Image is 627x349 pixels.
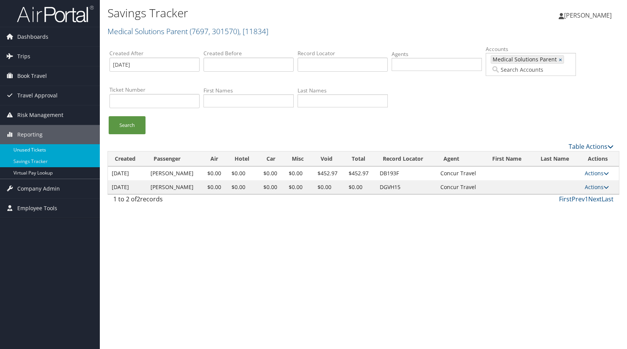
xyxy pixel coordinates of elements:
[345,180,376,194] td: $0.00
[486,45,576,53] label: Accounts
[228,180,260,194] td: $0.00
[376,151,437,166] th: Record Locator: activate to sort column ascending
[314,151,345,166] th: Void
[260,180,285,194] td: $0.00
[314,166,345,180] td: $452.97
[437,151,485,166] th: Agent: activate to sort column ascending
[17,66,47,86] span: Book Travel
[585,170,609,177] a: Actions
[392,50,482,58] label: Agents
[203,180,228,194] td: $0.00
[285,180,314,194] td: $0.00
[437,166,485,180] td: Concur Travel
[108,151,147,166] th: Created: activate to sort column ascending
[564,11,612,20] span: [PERSON_NAME]
[113,194,230,207] div: 1 to 2 of records
[108,180,147,194] td: [DATE]
[314,180,345,194] td: $0.00
[17,125,43,144] span: Reporting
[17,199,57,218] span: Employee Tools
[203,87,294,94] label: First Names
[572,195,585,203] a: Prev
[203,151,228,166] th: Air
[491,66,571,73] input: Search Accounts
[17,179,60,198] span: Company Admin
[109,49,200,57] label: Created After
[17,47,30,66] span: Trips
[298,87,388,94] label: Last Names
[559,195,572,203] a: First
[17,86,58,105] span: Travel Approval
[345,166,376,180] td: $452.97
[285,166,314,180] td: $0.00
[298,49,388,57] label: Record Locator
[569,142,614,151] a: Table Actions
[17,5,94,23] img: airportal-logo.png
[203,166,228,180] td: $0.00
[109,116,146,134] a: Search
[109,86,200,94] label: Ticket Number
[376,180,437,194] td: DGVH15
[228,166,260,180] td: $0.00
[108,166,147,180] td: [DATE]
[345,151,376,166] th: Total
[17,105,63,125] span: Risk Management
[147,166,203,180] td: [PERSON_NAME]
[485,151,534,166] th: First Name
[437,180,485,194] td: Concur Travel
[491,56,557,63] span: Medical Solutions Parent
[585,183,609,191] a: Actions
[285,151,314,166] th: Misc
[108,5,449,21] h1: Savings Tracker
[108,26,268,36] a: Medical Solutions Parent
[602,195,614,203] a: Last
[534,151,581,166] th: Last Name
[239,26,268,36] span: , [ 11834 ]
[559,4,619,27] a: [PERSON_NAME]
[376,166,437,180] td: DB193F
[260,151,285,166] th: Car
[559,56,564,63] a: ×
[137,195,140,203] span: 2
[147,151,203,166] th: Passenger
[585,195,588,203] a: 1
[17,27,48,46] span: Dashboards
[190,26,239,36] span: ( 7697, 301570 )
[260,166,285,180] td: $0.00
[581,151,619,166] th: Actions
[203,49,294,57] label: Created Before
[147,180,203,194] td: [PERSON_NAME]
[228,151,260,166] th: Hotel
[588,195,602,203] a: Next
